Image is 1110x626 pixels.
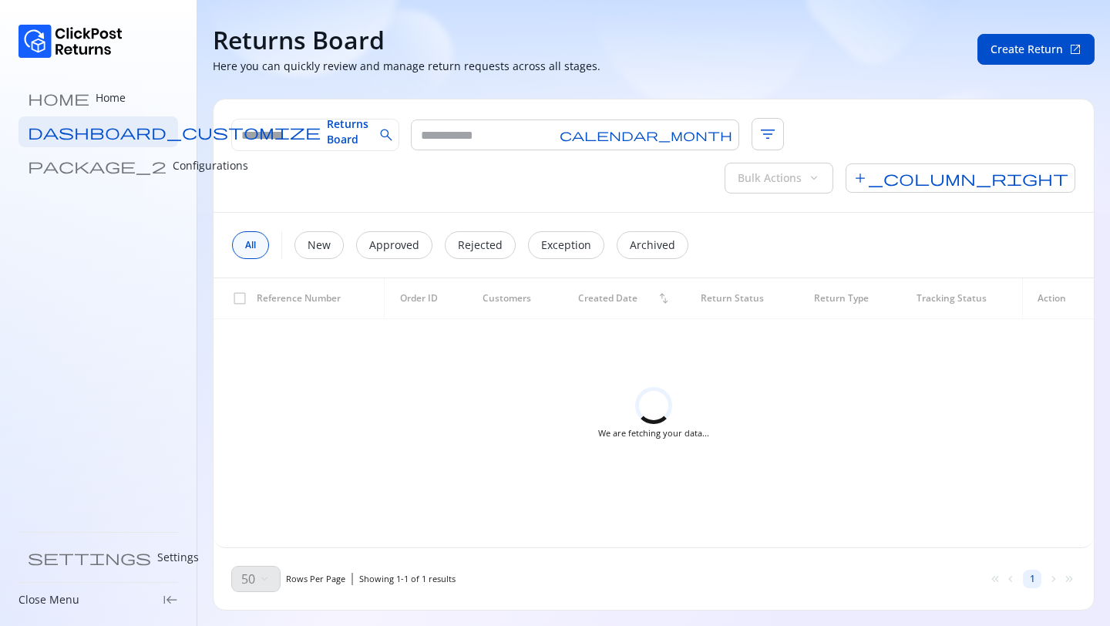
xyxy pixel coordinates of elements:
p: Configurations [173,158,248,173]
p: Here you can quickly review and manage return requests across all stages. [213,59,600,74]
span: search [378,127,394,143]
a: package_2 Configurations [18,150,178,181]
p: Approved [369,237,419,253]
span: open_in_new [1069,43,1081,56]
p: New [308,237,331,253]
span: 1 - 1 [396,573,409,584]
span: We are fetching your data... [598,427,709,439]
span: 1 [1030,573,1035,585]
span: home [28,90,89,106]
span: Create Return [991,42,1063,57]
p: Settings [157,550,199,565]
span: settings [28,550,151,565]
span: All [245,239,256,251]
div: Close Menukeyboard_tab_rtl [18,592,178,607]
button: 1 [1023,570,1041,588]
span: 1 [422,573,426,584]
span: Returns Board [327,116,368,147]
a: settings Settings [18,542,178,573]
span: calendar_month [560,129,732,141]
img: Logo [18,25,123,58]
h4: Returns Board [213,25,385,56]
a: home Home [18,82,178,113]
p: Showing of results [359,573,456,585]
p: 50 [241,570,255,588]
p: Home [96,90,126,106]
span: package_2 [28,158,166,173]
button: Create Return [977,34,1095,65]
span: keyboard_tab_rtl [163,592,178,607]
span: dashboard_customize [28,124,321,140]
p: Rows Per Page [286,573,345,585]
span: filter_list [752,118,784,150]
p: Rejected [458,237,503,253]
a: dashboard_customize Returns Board [18,116,178,147]
p: Close Menu [18,592,79,607]
button: 50 [232,567,280,591]
p: Exception [541,237,591,253]
span: add_column_right [846,163,1075,193]
p: Archived [630,237,675,253]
